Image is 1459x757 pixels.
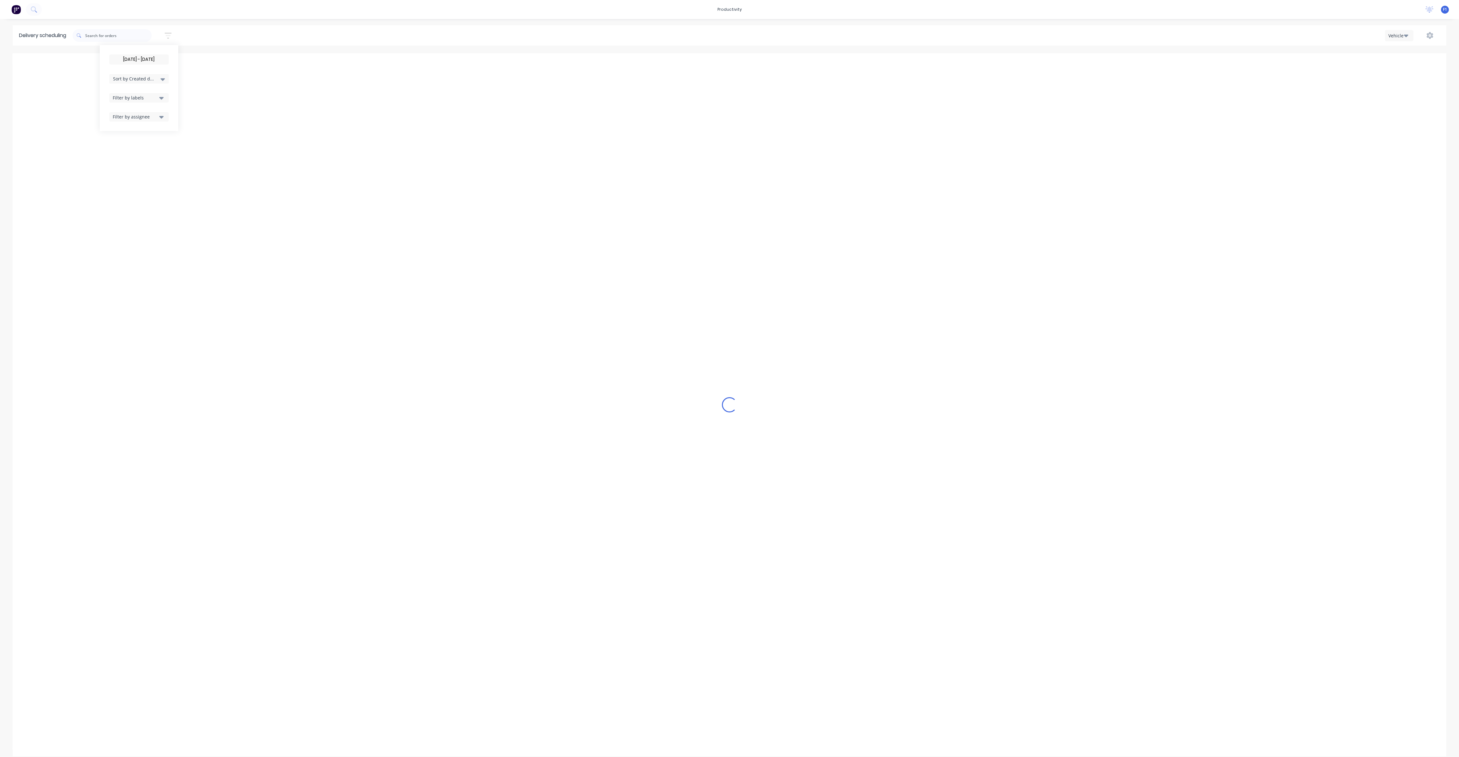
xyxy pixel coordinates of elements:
img: Factory [11,5,21,14]
span: F1 [1443,7,1447,12]
div: Vehicle [1388,32,1407,39]
input: Search for orders [85,29,152,42]
div: productivity [714,5,745,14]
button: Vehicle [1385,30,1413,41]
div: Delivery scheduling [13,25,73,46]
input: Required Date [110,55,168,64]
